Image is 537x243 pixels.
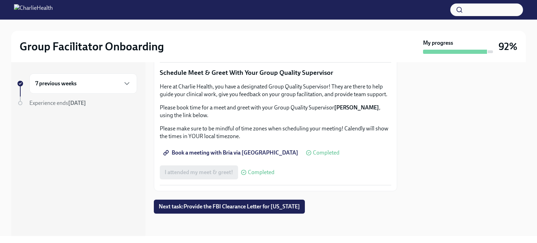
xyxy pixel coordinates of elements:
p: Here at Charlie Health, you have a designated Group Quality Supervisor! They are there to help gu... [160,83,391,98]
h3: 92% [499,40,517,53]
span: Completed [313,150,339,156]
h2: Group Facilitator Onboarding [20,40,164,53]
span: Experience ends [29,100,86,106]
a: Book a meeting with Bria via [GEOGRAPHIC_DATA] [160,146,303,160]
p: Please make sure to be mindful of time zones when scheduling your meeting! Calendly will show the... [160,125,391,140]
div: 7 previous weeks [29,73,137,94]
strong: [DATE] [68,100,86,106]
h6: 7 previous weeks [35,80,77,87]
p: Please book time for a meet and greet with your Group Quality Supervisor , using the link below. [160,104,391,119]
button: Next task:Provide the FBI Clearance Letter for [US_STATE] [154,200,305,214]
p: Schedule Meet & Greet With Your Group Quality Supervisor [160,68,391,77]
span: Next task : Provide the FBI Clearance Letter for [US_STATE] [159,203,300,210]
strong: My progress [423,39,453,47]
span: Book a meeting with Bria via [GEOGRAPHIC_DATA] [165,149,298,156]
strong: [PERSON_NAME] [334,104,379,111]
img: CharlieHealth [14,4,53,15]
span: Completed [248,170,274,175]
